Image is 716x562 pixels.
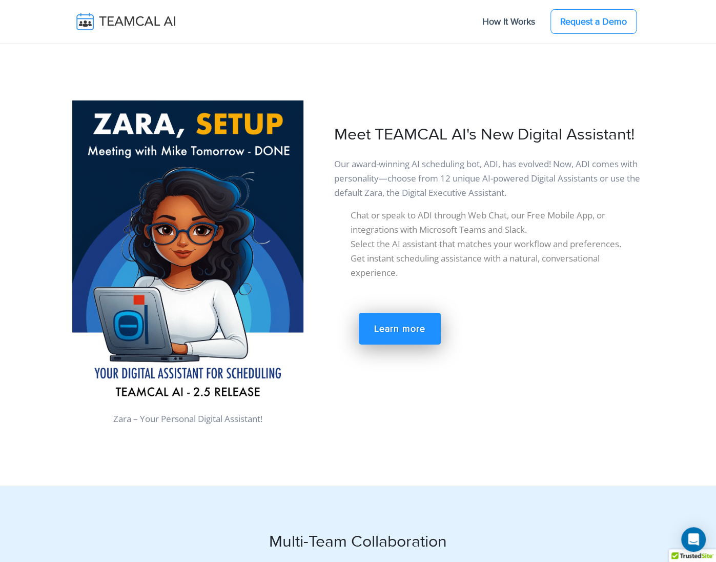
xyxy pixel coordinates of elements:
h2: Meet TEAMCAL AI's New Digital Assistant! [334,125,644,145]
p: Zara – Your Personal Digital Assistant! [72,404,303,426]
li: Chat or speak to ADI through Web Chat, our Free Mobile App, or integrations with Microsoft Teams ... [351,208,644,237]
a: How It Works [472,11,545,32]
a: Request a Demo [550,9,637,34]
a: Learn more [359,313,441,345]
li: Get instant scheduling assistance with a natural, conversational experience. [351,251,644,280]
img: pic [72,101,303,404]
li: Select the AI assistant that matches your workflow and preferences. [351,237,644,251]
p: Our award-winning AI scheduling bot, ADI, has evolved! Now, ADI comes with personality—choose fro... [334,149,644,200]
h2: Multi-Team Collaboration [72,532,644,552]
div: Open Intercom Messenger [681,527,706,552]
